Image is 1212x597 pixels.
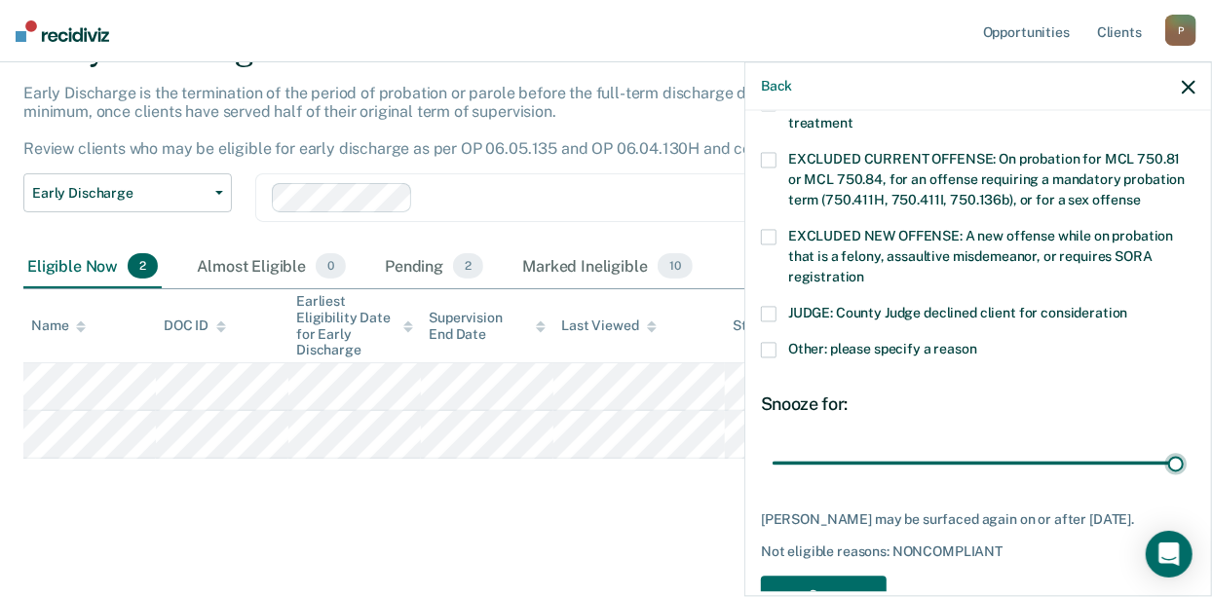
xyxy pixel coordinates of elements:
div: [PERSON_NAME] may be surfaced again on or after [DATE]. [761,511,1195,528]
div: Earliest Eligibility Date for Early Discharge [296,293,413,358]
span: EXCLUDED CURRENT OFFENSE: On probation for MCL 750.81 or MCL 750.84, for an offense requiring a m... [788,152,1185,208]
div: Almost Eligible [193,245,350,288]
div: Snooze for: [761,394,1195,416]
div: Status [733,317,775,334]
div: DOC ID [164,317,226,334]
span: ORDERED TREATMENT: Has not completed all required treatment [788,95,1136,131]
img: Recidiviz [16,20,109,42]
span: Early Discharge [32,185,208,202]
div: Name [31,317,86,334]
div: Marked Ineligible [518,245,696,288]
div: Not eligible reasons: NONCOMPLIANT [761,544,1195,561]
span: JUDGE: County Judge declined client for consideration [788,306,1128,321]
button: Back [761,78,792,94]
span: 10 [658,253,693,279]
div: Pending [381,245,487,288]
span: Other: please specify a reason [788,342,977,357]
div: Last Viewed [561,317,656,334]
span: 2 [128,253,158,279]
div: Supervision End Date [429,310,546,343]
p: Early Discharge is the termination of the period of probation or parole before the full-term disc... [23,84,1071,159]
span: 0 [316,253,346,279]
span: EXCLUDED NEW OFFENSE: A new offense while on probation that is a felony, assaultive misdemeanor, ... [788,229,1173,285]
div: Eligible Now [23,245,162,288]
div: Open Intercom Messenger [1146,531,1193,578]
span: 2 [453,253,483,279]
div: P [1165,15,1196,46]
